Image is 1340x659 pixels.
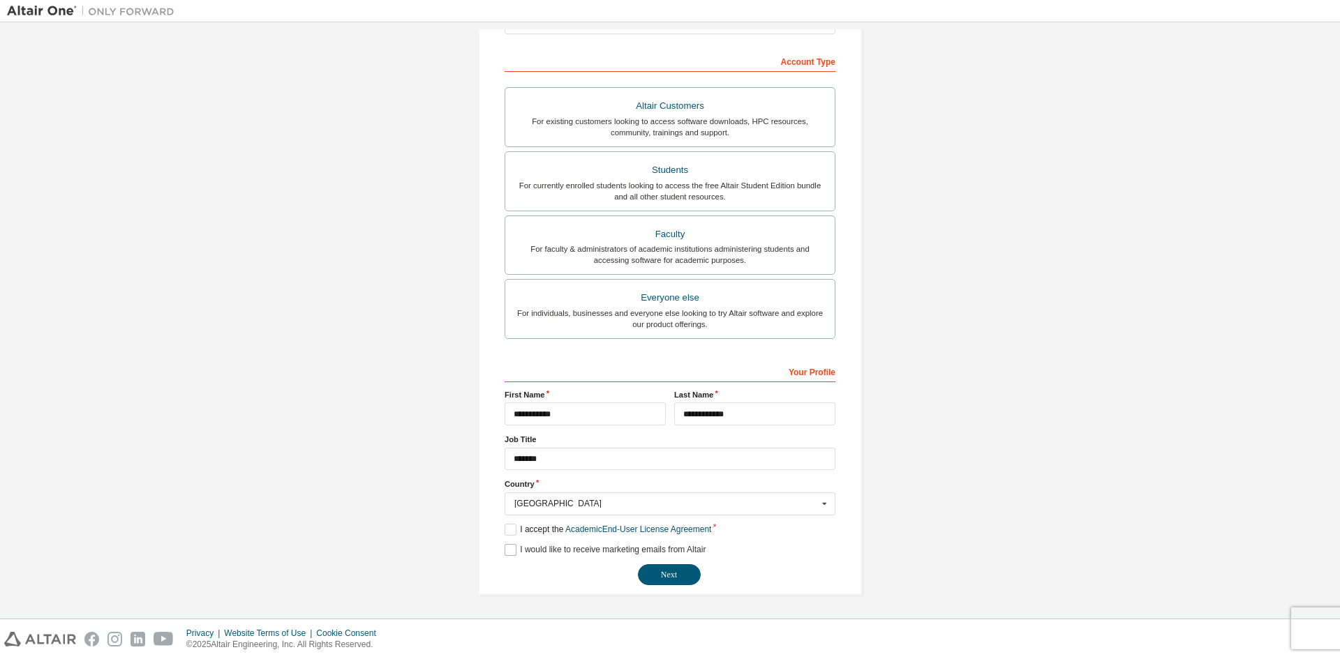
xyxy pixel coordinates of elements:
[7,4,181,18] img: Altair One
[107,632,122,646] img: instagram.svg
[505,524,711,536] label: I accept the
[514,288,826,308] div: Everyone else
[505,434,835,445] label: Job Title
[638,564,701,585] button: Next
[505,478,835,490] label: Country
[514,499,818,508] div: [GEOGRAPHIC_DATA]
[514,96,826,116] div: Altair Customers
[674,389,835,400] label: Last Name
[505,50,835,72] div: Account Type
[186,628,224,639] div: Privacy
[514,180,826,202] div: For currently enrolled students looking to access the free Altair Student Edition bundle and all ...
[514,116,826,138] div: For existing customers looking to access software downloads, HPC resources, community, trainings ...
[224,628,316,639] div: Website Terms of Use
[505,389,666,400] label: First Name
[514,243,826,266] div: For faculty & administrators of academic institutions administering students and accessing softwa...
[316,628,384,639] div: Cookie Consent
[514,308,826,330] div: For individuals, businesses and everyone else looking to try Altair software and explore our prod...
[505,544,706,556] label: I would like to receive marketing emails from Altair
[84,632,99,646] img: facebook.svg
[514,225,826,244] div: Faculty
[154,632,174,646] img: youtube.svg
[514,160,826,180] div: Students
[186,639,385,651] p: © 2025 Altair Engineering, Inc. All Rights Reserved.
[131,632,145,646] img: linkedin.svg
[4,632,76,646] img: altair_logo.svg
[505,360,835,382] div: Your Profile
[565,524,711,534] a: Academic End-User License Agreement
